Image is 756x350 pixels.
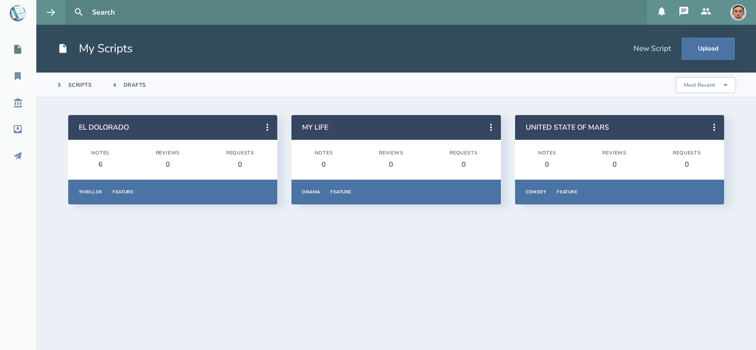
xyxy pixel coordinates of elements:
[58,81,61,88] div: 3
[602,150,627,156] div: Reviews
[538,160,556,169] div: 0
[450,150,477,156] div: Requests
[302,123,328,132] a: MY LIFE
[450,160,477,169] div: 0
[113,81,116,88] div: 4
[226,150,254,156] div: Requests
[315,150,333,156] div: Notes
[58,41,133,57] h1: My Scripts
[557,189,578,195] div: Feature
[156,160,180,169] div: 0
[79,189,102,195] div: Thriller
[302,189,320,195] div: Drama
[730,4,746,20] img: user_1756948650-crop.jpg
[112,189,133,195] div: Feature
[79,123,129,132] a: EL DOLORADO
[673,150,701,156] div: Requests
[91,160,109,169] div: 6
[538,150,556,156] div: Notes
[526,123,609,132] a: UNITED STATE OF MARS
[633,44,671,54] div: New Script
[673,160,701,169] div: 0
[602,160,627,169] div: 0
[330,189,351,195] div: Feature
[379,160,403,169] div: 0
[226,160,254,169] div: 0
[315,160,333,169] div: 0
[526,189,547,195] div: Comedy
[379,150,403,156] div: Reviews
[156,150,180,156] div: Reviews
[68,81,92,88] div: Scripts
[91,150,109,156] div: Notes
[682,38,735,60] button: Upload
[124,81,146,88] div: Drafts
